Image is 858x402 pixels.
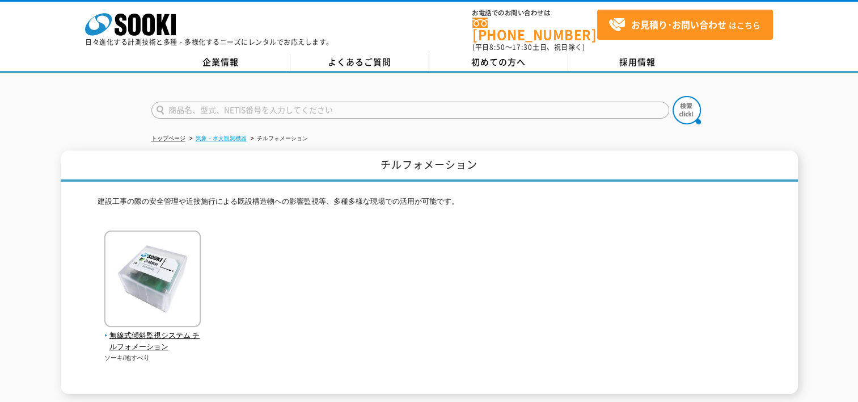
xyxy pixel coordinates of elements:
[429,54,568,71] a: 初めての方へ
[608,16,760,33] span: はこちら
[98,196,761,213] p: 建設工事の際の安全管理や近接施行による既設構造物への影響監視等、多種多様な現場での活用が可能です。
[568,54,707,71] a: 採用情報
[471,56,526,68] span: 初めての方へ
[85,39,333,45] p: 日々進化する計測技術と多種・多様化するニーズにレンタルでお応えします。
[489,42,505,52] span: 8:50
[673,96,701,124] img: btn_search.png
[196,135,247,141] a: 気象・水文観測機器
[104,231,201,330] img: 無線式傾斜監視システム チルフォメーション
[472,10,597,16] span: お電話でのお問い合わせは
[512,42,532,52] span: 17:30
[151,54,290,71] a: 企業情報
[151,102,669,119] input: 商品名、型式、NETIS番号を入力してください
[597,10,773,40] a: お見積り･お問い合わせはこちら
[290,54,429,71] a: よくあるご質問
[151,135,185,141] a: トップページ
[248,133,308,145] li: チルフォメーション
[104,319,201,353] a: 無線式傾斜監視システム チルフォメーション
[61,150,798,182] h1: チルフォメーション
[472,42,585,52] span: (平日 ～ 土日、祝日除く)
[472,18,597,41] a: [PHONE_NUMBER]
[631,18,726,31] strong: お見積り･お問い合わせ
[104,330,201,354] span: 無線式傾斜監視システム チルフォメーション
[104,353,201,363] p: ソーキ/地すべり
